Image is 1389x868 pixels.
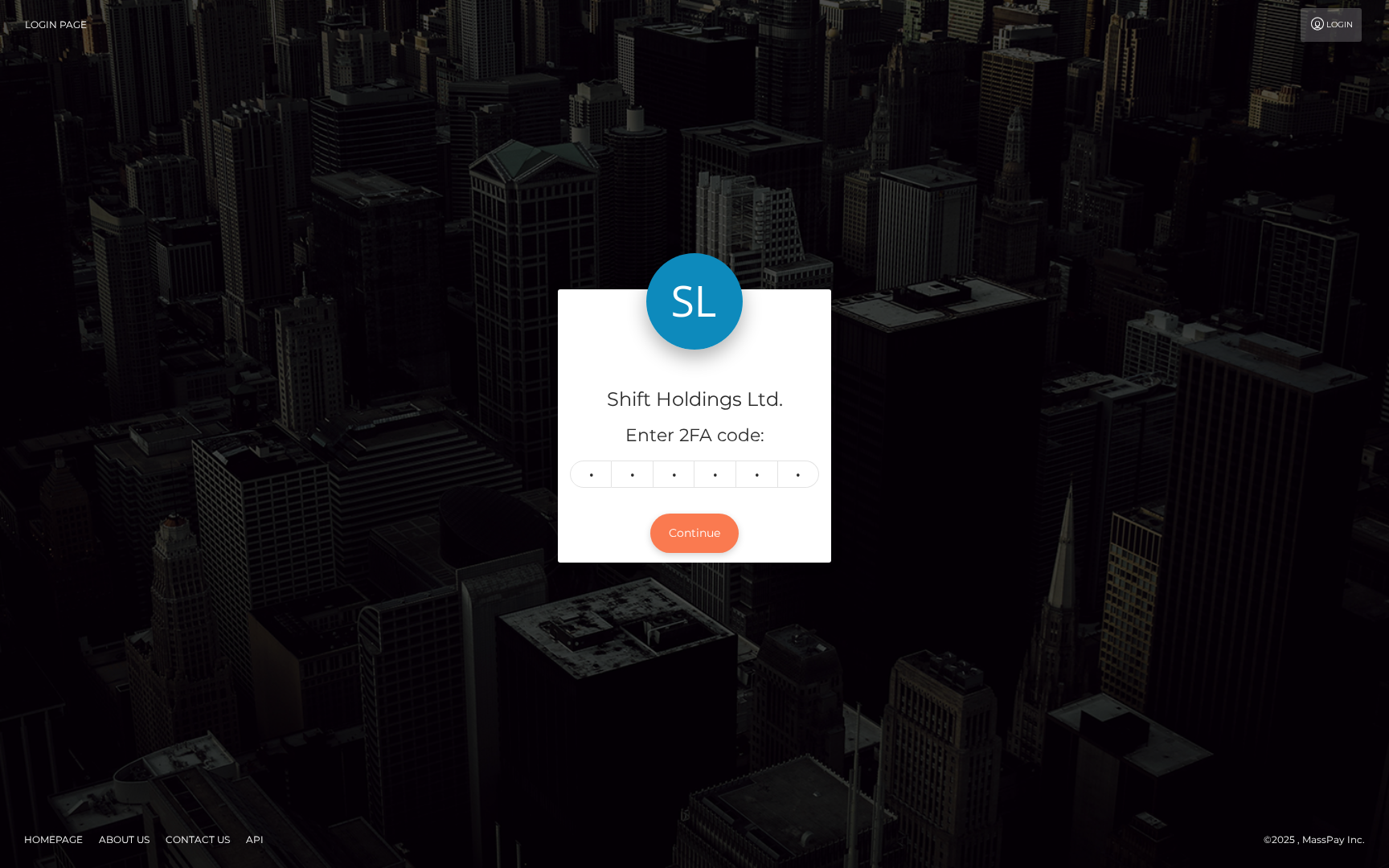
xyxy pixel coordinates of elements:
[92,827,156,852] a: About Us
[570,424,819,448] h5: Enter 2FA code:
[18,827,89,852] a: Homepage
[570,386,819,414] h4: Shift Holdings Ltd.
[646,253,743,350] img: Shift Holdings Ltd.
[159,827,236,852] a: Contact Us
[650,514,739,553] button: Continue
[1264,831,1377,849] div: © 2025 , MassPay Inc.
[1301,8,1362,42] a: Login
[25,8,87,42] a: Login Page
[240,827,270,852] a: API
